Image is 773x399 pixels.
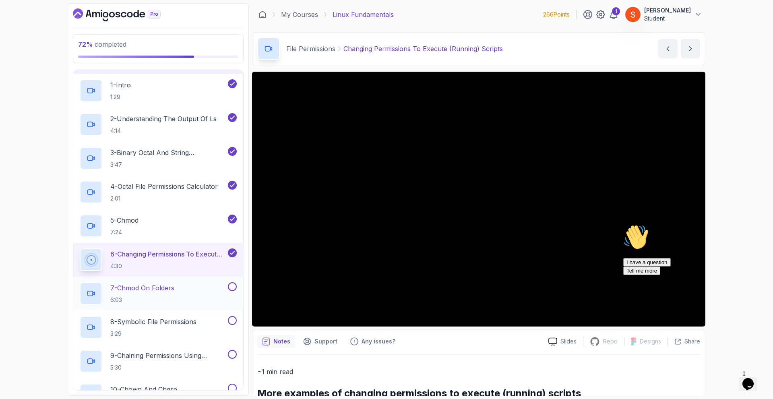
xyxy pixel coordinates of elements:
[110,296,174,304] p: 6:03
[80,113,237,136] button: 2-Understanding The Output Of ls4:14
[80,248,237,271] button: 6-Changing Permissions To Execute (Running) Scripts4:30
[3,45,40,54] button: Tell me more
[3,24,80,30] span: Hi! How can we help?
[298,335,342,348] button: Support button
[603,337,618,345] p: Repo
[78,40,93,48] span: 72 %
[110,283,174,293] p: 7 - chmod On Folders
[644,6,691,14] p: [PERSON_NAME]
[110,317,196,327] p: 8 - Symbolic File Permissions
[620,221,765,363] iframe: chat widget
[286,44,335,54] p: File Permissions
[345,335,400,348] button: Feedback button
[80,215,237,237] button: 5-chmod7:24
[110,80,131,90] p: 1 - Intro
[281,10,318,19] a: My Courses
[609,10,618,19] a: 1
[80,79,237,102] button: 1-Intro1:29
[560,337,577,345] p: Slides
[110,127,217,135] p: 4:14
[110,330,196,338] p: 3:29
[73,8,179,21] a: Dashboard
[80,147,237,170] button: 3-Binary Octal And String Representation3:47
[110,148,226,157] p: 3 - Binary Octal And String Representation
[110,249,226,259] p: 6 - Changing Permissions To Execute (Running) Scripts
[542,337,583,346] a: Slides
[80,350,237,372] button: 9-Chaining Permissions Using Symbolic Notation5:30
[257,366,700,377] p: ~1 min read
[110,228,138,236] p: 7:24
[110,351,226,360] p: 9 - Chaining Permissions Using Symbolic Notation
[362,337,395,345] p: Any issues?
[625,7,641,22] img: user profile image
[343,44,503,54] p: Changing Permissions To Execute (Running) Scripts
[3,37,51,45] button: I have a question
[110,182,218,191] p: 4 - Octal File Permissions Calculator
[625,6,702,23] button: user profile image[PERSON_NAME]Student
[257,335,295,348] button: notes button
[110,215,138,225] p: 5 - chmod
[80,316,237,339] button: 8-Symbolic File Permissions3:29
[314,337,337,345] p: Support
[258,10,267,19] a: Dashboard
[110,262,226,270] p: 4:30
[110,364,226,372] p: 5:30
[3,3,148,54] div: 👋Hi! How can we help?I have a questionTell me more
[110,385,177,394] p: 10 - chown And chgrp
[543,10,570,19] p: 266 Points
[78,40,126,48] span: completed
[658,39,678,58] button: previous content
[612,7,620,15] div: 1
[252,72,705,327] iframe: 6 - Changing Permissions to Execute (Running) Scripts
[3,3,29,29] img: :wave:
[273,337,290,345] p: Notes
[739,367,765,391] iframe: chat widget
[110,114,217,124] p: 2 - Understanding The Output Of ls
[333,10,394,19] p: Linux Fundamentals
[681,39,700,58] button: next content
[110,161,226,169] p: 3:47
[80,181,237,203] button: 4-Octal File Permissions Calculator2:01
[644,14,691,23] p: Student
[110,93,131,101] p: 1:29
[80,282,237,305] button: 7-chmod On Folders6:03
[110,194,218,203] p: 2:01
